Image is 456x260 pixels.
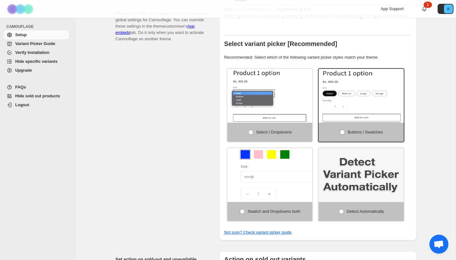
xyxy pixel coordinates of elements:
[319,148,404,202] img: Detect Automatically
[381,6,403,11] span: App Support
[4,30,69,39] a: Setup
[116,4,209,42] p: Please note: This setup page lets you configure the global settings for Camouflage. You can overr...
[15,85,26,89] span: FAQs
[6,24,72,29] span: CAMOUFLAGE
[4,39,69,48] a: Variant Picker Guide
[4,57,69,66] a: Hide specific variants
[224,230,292,235] a: Not sure? Check variant picker guide
[225,139,353,219] img: Swatch and Dropdowns both
[15,102,29,107] span: Logout
[438,4,453,14] button: Avatar with initials B
[319,69,404,123] img: Buttons / Swatches
[224,40,337,47] b: Select variant picker [Recommended]
[15,32,27,37] span: Setup
[5,0,37,18] img: Camouflage
[248,209,300,214] span: Swatch and Dropdowns both
[347,209,384,214] span: Detect Automatically
[4,83,69,92] a: FAQs
[4,66,69,75] a: Upgrade
[4,92,69,101] a: Hide sold out products
[348,130,383,134] span: Buttons / Swatches
[4,48,69,57] a: Verify Installation
[15,41,55,46] span: Variant Picker Guide
[447,7,449,11] text: B
[444,4,453,13] span: Avatar with initials B
[15,94,60,98] span: Hide sold out products
[424,2,432,8] div: 1
[4,101,69,109] a: Logout
[15,68,32,73] span: Upgrade
[224,54,411,61] p: Recommended: Select which of the following variant picker styles match your theme.
[256,130,292,134] span: Select / Dropdowns
[429,235,448,254] div: Open chat
[421,6,427,12] a: 1
[15,59,58,64] span: Hide specific variants
[227,69,313,123] img: Select / Dropdowns
[15,50,49,55] span: Verify Installation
